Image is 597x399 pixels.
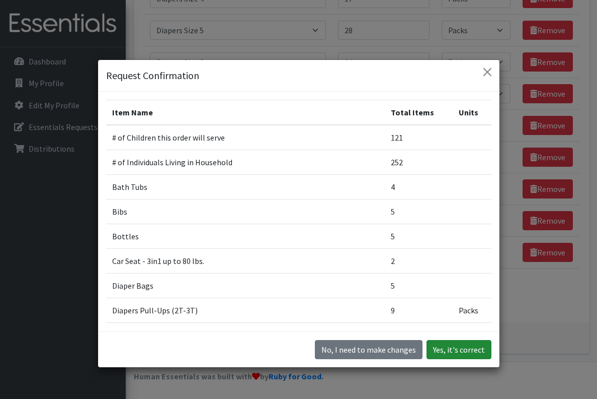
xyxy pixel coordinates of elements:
td: # of Children this order will serve [106,125,385,150]
td: 5 [385,224,452,249]
td: Diapers Pull-Ups (4T-5T) [106,323,385,348]
button: Close [479,64,495,80]
td: 9 [385,298,452,323]
td: Bath Tubs [106,175,385,199]
th: Item Name [106,100,385,125]
td: Packs [453,323,491,348]
td: Car Seat - 3in1 up to 80 lbs. [106,249,385,274]
h5: Request Confirmation [106,68,199,83]
td: 252 [385,150,452,175]
th: Total Items [385,100,452,125]
td: Bottles [106,224,385,249]
td: Packs [453,298,491,323]
td: 4 [385,175,452,199]
button: Yes, it's correct [427,340,491,359]
td: 5 [385,199,452,224]
td: 5 [385,274,452,298]
td: Bibs [106,199,385,224]
td: 121 [385,125,452,150]
td: 2 [385,249,452,274]
td: Diapers Pull-Ups (2T-3T) [106,298,385,323]
td: Diaper Bags [106,274,385,298]
th: Units [453,100,491,125]
td: # of Individuals Living in Household [106,150,385,175]
td: 13 [385,323,452,348]
button: No I need to make changes [315,340,422,359]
